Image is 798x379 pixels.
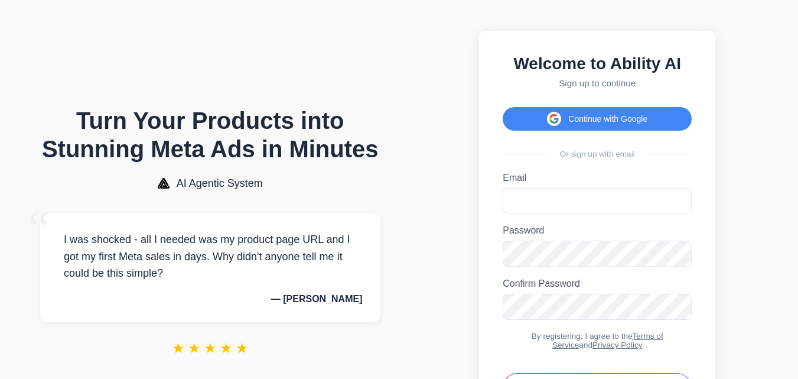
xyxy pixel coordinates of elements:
h1: Turn Your Products into Stunning Meta Ads in Minutes [40,106,380,163]
p: — [PERSON_NAME] [58,294,363,305]
span: ★ [188,340,201,357]
img: AI Agentic System Logo [158,178,170,189]
p: Sign up to continue [503,78,692,88]
span: ★ [204,340,217,357]
span: “ [28,202,50,255]
h2: Welcome to Ability AI [503,54,692,73]
span: ★ [236,340,249,357]
label: Email [503,173,692,183]
label: Password [503,225,692,236]
button: Continue with Google [503,107,692,131]
label: Confirm Password [503,278,692,289]
div: Or sign up with email [503,150,692,158]
p: I was shocked - all I needed was my product page URL and I got my first Meta sales in days. Why d... [58,231,363,282]
span: AI Agentic System [177,177,263,190]
span: ★ [172,340,185,357]
a: Privacy Policy [592,341,643,349]
div: By registering, I agree to the and [503,332,692,349]
span: ★ [220,340,233,357]
a: Terms of Service [552,332,663,349]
